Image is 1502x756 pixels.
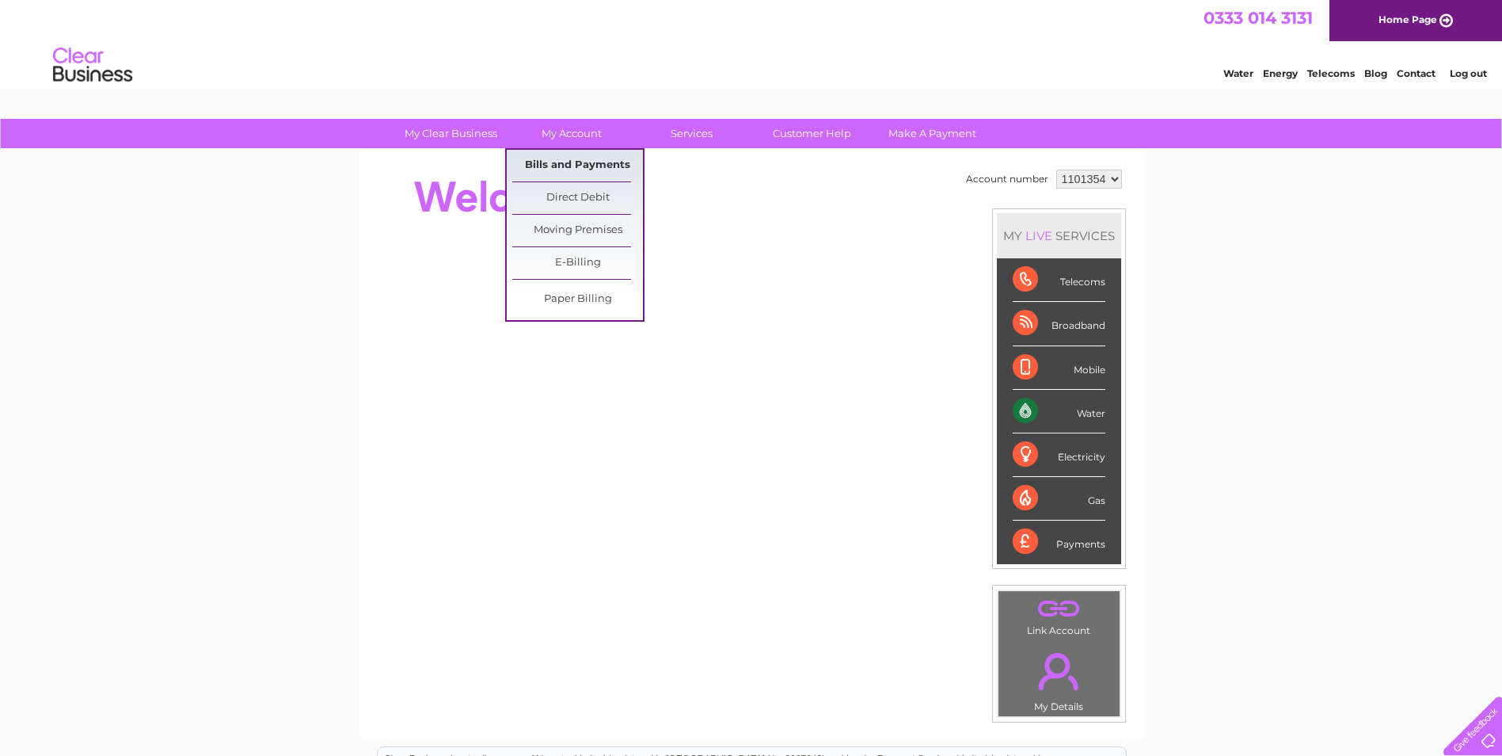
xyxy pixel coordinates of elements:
[962,166,1052,193] td: Account number
[1450,67,1487,79] a: Log out
[52,41,133,90] img: logo.png
[1013,346,1105,390] div: Mobile
[1002,643,1116,699] a: .
[512,215,643,246] a: Moving Premises
[997,213,1121,258] div: MY SERVICES
[1013,302,1105,346] div: Broadband
[512,150,643,181] a: Bills and Payments
[1013,477,1105,521] div: Gas
[386,119,516,148] a: My Clear Business
[506,119,637,148] a: My Account
[1002,595,1116,623] a: .
[1223,67,1253,79] a: Water
[512,247,643,279] a: E-Billing
[512,284,643,315] a: Paper Billing
[998,590,1120,640] td: Link Account
[512,182,643,214] a: Direct Debit
[747,119,877,148] a: Customer Help
[626,119,757,148] a: Services
[1397,67,1435,79] a: Contact
[1013,521,1105,563] div: Payments
[1013,433,1105,477] div: Electricity
[1013,390,1105,433] div: Water
[1364,67,1387,79] a: Blog
[1022,228,1055,243] div: LIVE
[378,9,1126,77] div: Clear Business is a trading name of Verastar Limited (registered in [GEOGRAPHIC_DATA] No. 3667643...
[1013,258,1105,302] div: Telecoms
[998,640,1120,717] td: My Details
[1204,8,1313,28] a: 0333 014 3131
[867,119,998,148] a: Make A Payment
[1307,67,1355,79] a: Telecoms
[1263,67,1298,79] a: Energy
